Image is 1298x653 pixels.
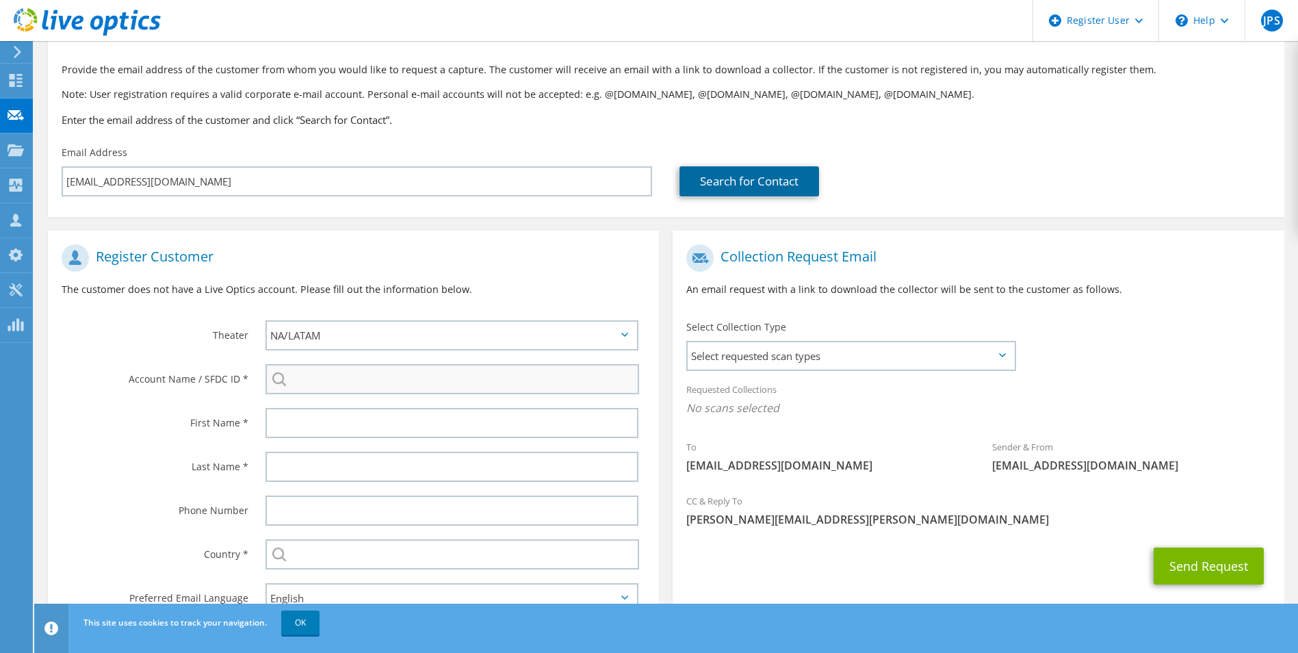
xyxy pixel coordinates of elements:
label: Account Name / SFDC ID * [62,364,248,386]
span: [EMAIL_ADDRESS][DOMAIN_NAME] [992,458,1271,473]
p: Note: User registration requires a valid corporate e-mail account. Personal e-mail accounts will ... [62,87,1271,102]
h1: Collection Request Email [686,244,1263,272]
label: Theater [62,320,248,342]
label: Select Collection Type [686,320,786,334]
label: Preferred Email Language [62,583,248,605]
a: Search for Contact [679,166,819,196]
div: Sender & From [978,433,1284,480]
p: An email request with a link to download the collector will be sent to the customer as follows. [686,282,1270,297]
label: Country * [62,539,248,561]
p: The customer does not have a Live Optics account. Please fill out the information below. [62,282,645,297]
label: First Name * [62,408,248,430]
span: This site uses cookies to track your navigation. [83,617,267,628]
label: Last Name * [62,452,248,474]
h3: Enter the email address of the customer and click “Search for Contact”. [62,112,1271,127]
span: No scans selected [686,400,1270,415]
button: Send Request [1154,548,1264,585]
span: [PERSON_NAME][EMAIL_ADDRESS][PERSON_NAME][DOMAIN_NAME] [686,512,1270,527]
div: CC & Reply To [673,487,1284,534]
a: OK [281,611,320,635]
div: Requested Collections [673,375,1284,426]
span: JPS [1261,10,1283,31]
h1: Register Customer [62,244,638,272]
p: Provide the email address of the customer from whom you would like to request a capture. The cust... [62,62,1271,77]
span: Select requested scan types [688,342,1013,370]
label: Phone Number [62,496,248,517]
svg: \n [1176,14,1188,27]
span: [EMAIL_ADDRESS][DOMAIN_NAME] [686,458,965,473]
label: Email Address [62,146,127,159]
div: To [673,433,978,480]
